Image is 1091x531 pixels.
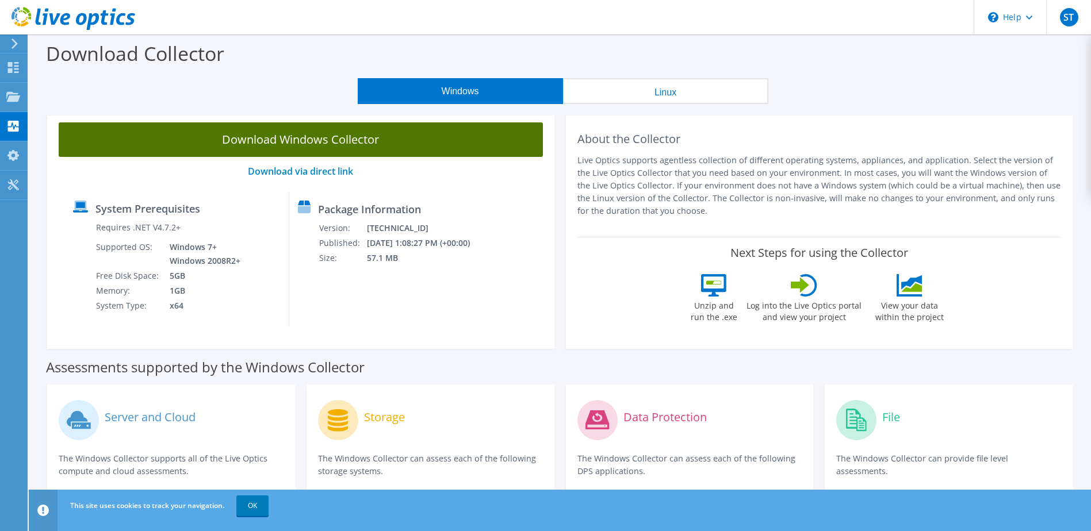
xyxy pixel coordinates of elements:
[236,495,269,516] a: OK
[59,122,543,157] a: Download Windows Collector
[366,251,485,265] td: 57.1 MB
[46,40,224,67] label: Download Collector
[59,452,284,478] p: The Windows Collector supports all of the Live Optics compute and cloud assessments.
[248,165,353,178] a: Download via direct link
[319,251,366,265] td: Size:
[95,268,161,283] td: Free Disk Space:
[161,298,243,313] td: x64
[366,221,485,236] td: [TECHNICAL_ID]
[319,221,366,236] td: Version:
[623,411,707,423] label: Data Protection
[95,283,161,298] td: Memory:
[746,297,862,323] label: Log into the Live Optics portal and view your project
[161,283,243,298] td: 1GB
[161,268,243,283] td: 5GB
[988,12,998,22] svg: \n
[836,452,1061,478] p: The Windows Collector can provide file level assessments.
[366,236,485,251] td: [DATE] 1:08:27 PM (+00:00)
[577,132,1062,146] h2: About the Collector
[687,297,740,323] label: Unzip and run the .exe
[318,203,421,215] label: Package Information
[96,222,181,233] label: Requires .NET V4.7.2+
[563,78,768,104] button: Linux
[70,501,224,510] span: This site uses cookies to track your navigation.
[868,297,951,323] label: View your data within the project
[577,154,1062,217] p: Live Optics supports agentless collection of different operating systems, appliances, and applica...
[1060,8,1078,26] span: ST
[46,361,365,373] label: Assessments supported by the Windows Collector
[105,411,196,423] label: Server and Cloud
[882,411,900,423] label: File
[161,240,243,268] td: Windows 7+ Windows 2008R2+
[319,236,366,251] td: Published:
[95,203,200,214] label: System Prerequisites
[577,452,802,478] p: The Windows Collector can assess each of the following DPS applications.
[95,240,161,268] td: Supported OS:
[730,246,908,260] label: Next Steps for using the Collector
[95,298,161,313] td: System Type:
[364,411,405,423] label: Storage
[358,78,563,104] button: Windows
[318,452,543,478] p: The Windows Collector can assess each of the following storage systems.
